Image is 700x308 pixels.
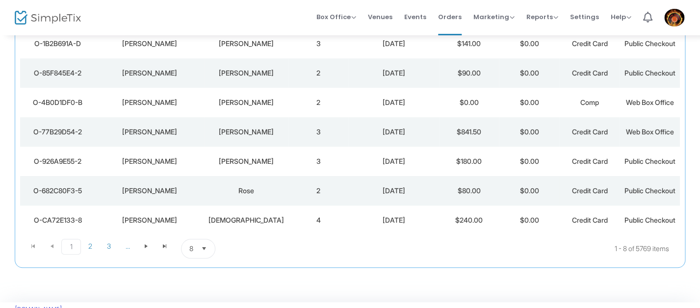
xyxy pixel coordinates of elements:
[316,12,356,22] span: Box Office
[624,216,675,224] span: Public Checkout
[98,98,202,107] div: Penny
[626,98,674,106] span: Web Box Office
[368,4,392,29] span: Venues
[98,156,202,166] div: Emily
[23,39,93,49] div: O-1B2B691A-D
[439,88,499,117] td: $0.00
[100,239,118,254] span: Page 3
[351,186,436,196] div: 8/19/2025
[439,147,499,176] td: $180.00
[571,39,607,48] span: Credit Card
[137,239,156,254] span: Go to the next page
[207,186,286,196] div: Rose
[626,128,674,136] span: Web Box Office
[23,186,93,196] div: O-682C80F3-5
[23,98,93,107] div: O-4B0D1DF0-B
[571,157,607,165] span: Credit Card
[624,186,675,195] span: Public Checkout
[207,39,286,49] div: Thomas
[207,215,286,225] div: Church
[207,98,286,107] div: Jones
[351,156,436,166] div: 8/19/2025
[288,58,349,88] td: 2
[499,205,559,235] td: $0.00
[499,88,559,117] td: $0.00
[526,12,558,22] span: Reports
[189,244,193,254] span: 8
[624,69,675,77] span: Public Checkout
[404,4,426,29] span: Events
[499,117,559,147] td: $0.00
[439,205,499,235] td: $240.00
[351,68,436,78] div: 8/20/2025
[288,117,349,147] td: 3
[313,239,669,258] kendo-pager-info: 1 - 8 of 5769 items
[288,29,349,58] td: 3
[499,147,559,176] td: $0.00
[23,215,93,225] div: O-CA72E133-8
[288,205,349,235] td: 4
[98,186,202,196] div: Larry
[288,88,349,117] td: 2
[473,12,515,22] span: Marketing
[156,239,174,254] span: Go to the last page
[571,128,607,136] span: Credit Card
[197,239,211,258] button: Select
[207,68,286,78] div: Mcginnis
[98,68,202,78] div: Sherri
[288,147,349,176] td: 3
[439,117,499,147] td: $841.50
[624,39,675,48] span: Public Checkout
[207,156,286,166] div: Partin
[207,127,286,137] div: Jones
[439,29,499,58] td: $141.00
[499,58,559,88] td: $0.00
[98,215,202,225] div: Cindy
[351,98,436,107] div: 8/20/2025
[439,58,499,88] td: $90.00
[61,239,81,255] span: Page 1
[23,156,93,166] div: O-926A9E55-2
[142,242,150,250] span: Go to the next page
[499,29,559,58] td: $0.00
[351,215,436,225] div: 8/19/2025
[439,176,499,205] td: $80.00
[23,68,93,78] div: O-85F845E4-2
[288,176,349,205] td: 2
[438,4,462,29] span: Orders
[571,216,607,224] span: Credit Card
[571,69,607,77] span: Credit Card
[118,239,137,254] span: Page 4
[580,98,599,106] span: Comp
[571,186,607,195] span: Credit Card
[351,39,436,49] div: 8/20/2025
[81,239,100,254] span: Page 2
[23,127,93,137] div: O-77B29D54-2
[624,157,675,165] span: Public Checkout
[570,4,599,29] span: Settings
[499,176,559,205] td: $0.00
[611,12,631,22] span: Help
[351,127,436,137] div: 8/20/2025
[161,242,169,250] span: Go to the last page
[98,127,202,137] div: Penny
[98,39,202,49] div: Katrina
